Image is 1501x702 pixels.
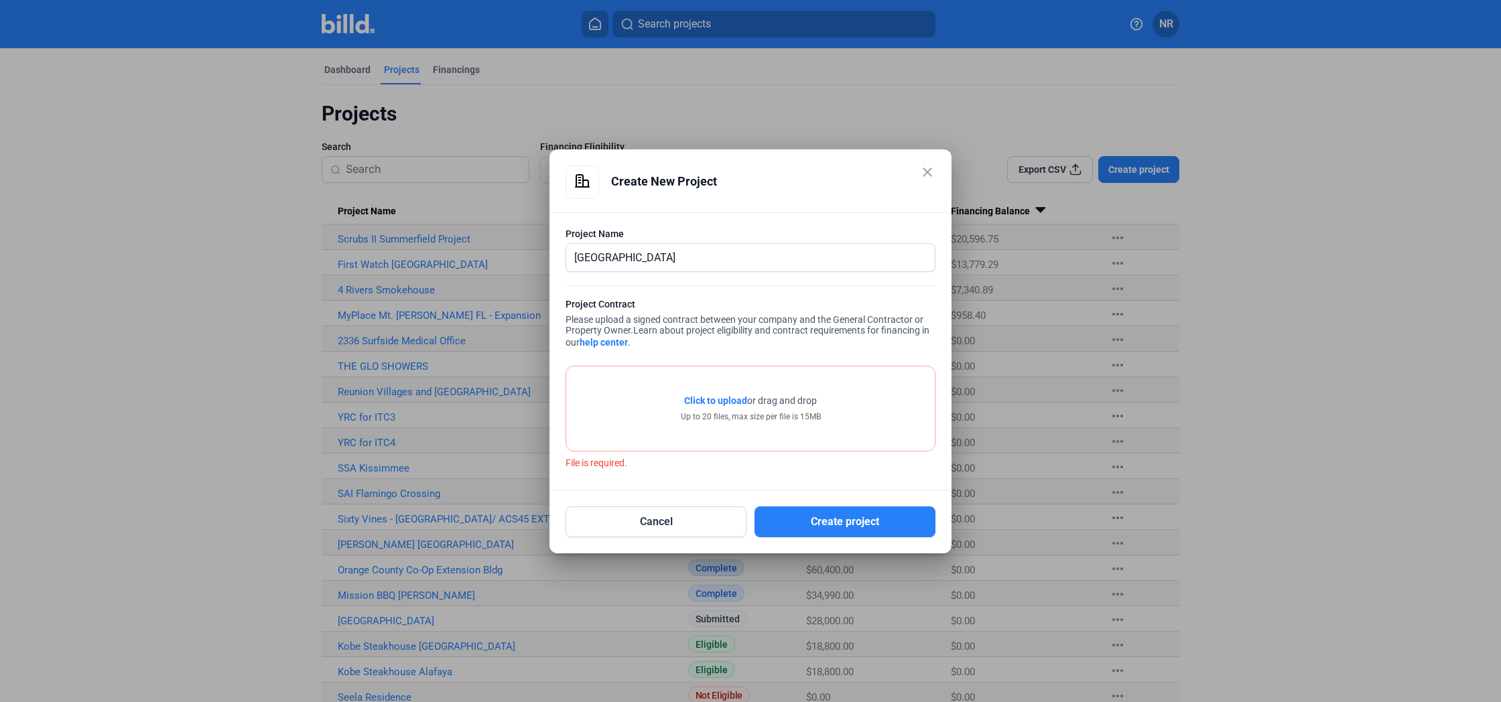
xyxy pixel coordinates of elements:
[684,395,747,406] span: Click to upload
[919,164,935,180] mat-icon: close
[755,506,935,537] button: Create project
[566,325,929,348] span: Learn about project eligibility and contract requirements for financing in our .
[566,227,935,240] div: Project Name
[566,506,746,537] button: Cancel
[566,458,627,468] i: File is required.
[566,297,935,314] div: Project Contract
[580,337,628,348] a: help center
[611,165,935,198] div: Create New Project
[747,394,817,407] span: or drag and drop
[681,411,821,423] div: Up to 20 files, max size per file is 15MB
[566,297,935,352] div: Please upload a signed contract between your company and the General Contractor or Property Owner.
